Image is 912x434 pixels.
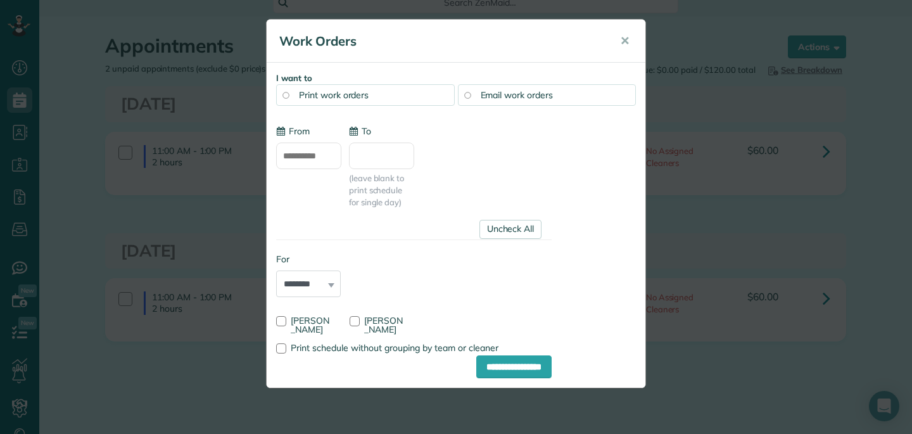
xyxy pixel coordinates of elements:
span: (leave blank to print schedule for single day) [349,172,414,208]
span: Print schedule without grouping by team or cleaner [291,342,498,354]
span: Print work orders [299,89,369,101]
strong: I want to [276,73,312,83]
input: Email work orders [464,92,471,98]
a: Uncheck All [479,220,542,239]
h5: Work Orders [279,32,602,50]
span: [PERSON_NAME] [364,315,403,335]
span: Email work orders [481,89,553,101]
label: From [276,125,310,137]
span: ✕ [620,34,630,48]
span: [PERSON_NAME] [291,315,329,335]
label: To [349,125,371,137]
label: For [276,253,341,265]
input: Print work orders [282,92,289,98]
